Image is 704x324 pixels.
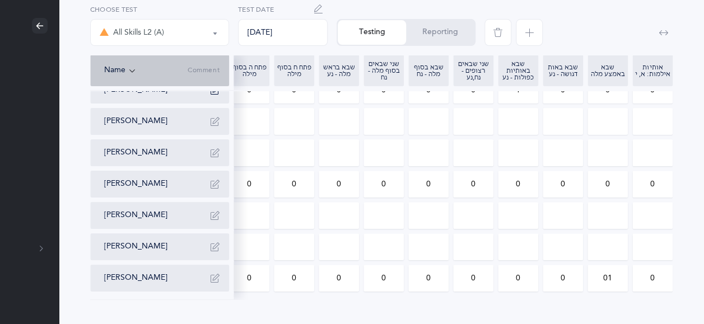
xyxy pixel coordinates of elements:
[590,64,625,77] div: שבא באמצע מלה
[104,241,167,252] button: [PERSON_NAME]
[100,26,164,39] div: All Skills L2 (A)
[456,60,491,81] div: שני שבאים רצופים - נח,נע
[90,19,229,46] button: All Skills L2 (A)
[104,210,167,221] button: [PERSON_NAME]
[104,147,167,158] button: [PERSON_NAME]
[277,64,311,77] div: פתח ח בסוף מילה
[238,4,328,15] label: Test Date
[90,4,229,15] label: Choose test
[104,179,167,190] button: [PERSON_NAME]
[501,60,535,81] div: שבא באותיות כפולות - נע
[411,64,446,77] div: שבא בסוף מלה - נח
[104,116,167,127] button: [PERSON_NAME]
[366,60,401,81] div: שני שבאים בסוף מלה - נח
[104,64,188,77] div: Name
[546,64,580,77] div: שבא באות דגושה - נע
[406,20,474,45] button: Reporting
[188,66,220,75] span: Comment
[232,64,267,77] div: פתח ה בסוף מילה
[238,19,328,46] div: [DATE]
[104,273,167,284] button: [PERSON_NAME]
[635,64,670,77] div: אותיות אילמות: א, י
[321,64,356,77] div: שבא בראש מלה - נע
